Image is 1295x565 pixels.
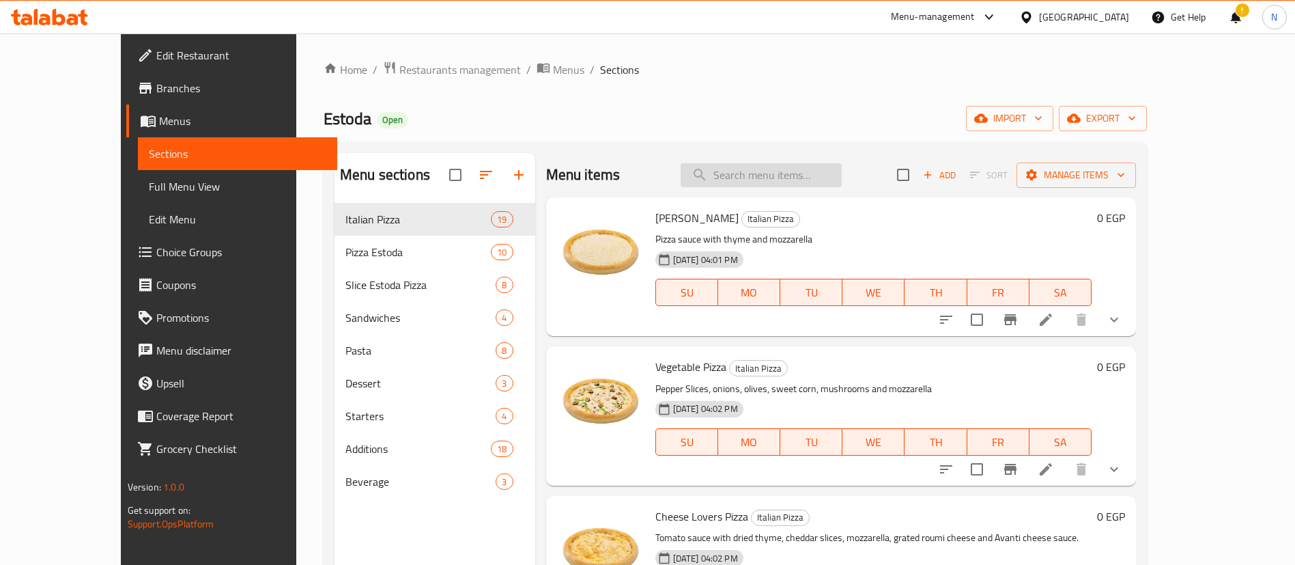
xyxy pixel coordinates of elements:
div: Pizza Estoda10 [335,236,535,268]
button: show more [1098,303,1130,336]
div: items [496,375,513,391]
button: sort-choices [930,453,963,486]
span: TH [910,283,961,303]
button: TH [905,279,967,306]
a: Menus [537,61,584,79]
h2: Menu items [546,165,621,185]
a: Home [324,61,367,78]
a: Sections [138,137,337,170]
span: Starters [345,408,496,424]
div: Pasta8 [335,334,535,367]
span: Beverage [345,473,496,490]
span: Menu disclaimer [156,342,326,359]
a: Edit Restaurant [126,39,337,72]
span: TU [786,283,837,303]
div: Italian Pizza [345,211,491,228]
div: Starters4 [335,400,535,432]
span: SU [661,283,713,303]
button: WE [842,428,905,456]
button: Add [917,165,961,186]
button: MO [718,279,780,306]
span: MO [724,432,775,452]
button: Branch-specific-item [994,303,1027,336]
a: Edit menu item [1038,312,1054,328]
span: Version: [128,478,161,496]
a: Promotions [126,301,337,334]
button: export [1059,106,1147,131]
div: items [496,277,513,293]
span: Add item [917,165,961,186]
a: Menu disclaimer [126,334,337,367]
span: 1.0.0 [163,478,184,496]
span: Menus [553,61,584,78]
button: TH [905,428,967,456]
span: SA [1035,283,1086,303]
span: Menus [159,113,326,129]
span: Full Menu View [149,178,326,195]
span: import [977,110,1042,127]
span: SA [1035,432,1086,452]
a: Branches [126,72,337,105]
span: Select section [889,161,917,189]
a: Edit menu item [1038,461,1054,478]
h6: 0 EGP [1097,357,1125,376]
span: Upsell [156,375,326,391]
span: Vegetable Pizza [655,357,726,377]
span: Select to update [963,455,991,484]
span: [DATE] 04:02 PM [668,402,743,415]
a: Menus [126,105,337,137]
button: FR [967,279,1029,306]
svg: Show Choices [1106,461,1122,478]
span: Italian Pizza [730,361,787,376]
span: Pizza Estoda [345,244,491,260]
div: Sandwiches4 [335,301,535,334]
div: Sandwiches [345,309,496,326]
span: Edit Restaurant [156,47,326,64]
p: Tomato sauce with dried thyme, cheddar slices, mozzarella, grated roumi cheese and Avanti cheese ... [655,529,1092,547]
span: Sort sections [470,159,502,191]
span: [DATE] 04:02 PM [668,552,743,565]
span: Additions [345,441,491,457]
span: Grocery Checklist [156,441,326,457]
span: TU [786,432,837,452]
button: Branch-specific-item [994,453,1027,486]
div: Italian Pizza [741,211,800,228]
div: items [491,211,513,228]
span: Cheese Lovers Pizza [655,506,748,527]
img: Margherita Pizza [557,208,644,296]
li: / [373,61,378,78]
span: FR [973,283,1024,303]
a: Support.OpsPlatform [128,515,214,533]
span: Open [377,114,408,126]
div: Slice Estoda Pizza8 [335,268,535,301]
span: 8 [496,344,512,357]
span: Get support on: [128,501,190,519]
a: Coupons [126,268,337,301]
span: Italian Pizza [752,510,809,525]
span: 19 [492,213,512,226]
span: export [1070,110,1136,127]
div: items [496,309,513,326]
div: Additions18 [335,432,535,465]
span: Italian Pizza [742,211,799,227]
div: Dessert3 [335,367,535,400]
button: show more [1098,453,1130,486]
p: Pepper Slices, onions, olives, sweet corn, mushrooms and mozzarella [655,381,1092,398]
span: Choice Groups [156,244,326,260]
span: N [1271,10,1277,25]
span: Promotions [156,309,326,326]
button: TU [780,279,842,306]
span: Coupons [156,277,326,293]
a: Restaurants management [383,61,521,79]
div: Beverage3 [335,465,535,498]
span: WE [848,432,899,452]
span: Slice Estoda Pizza [345,277,496,293]
span: Sections [149,146,326,162]
span: Dessert [345,375,496,391]
a: Grocery Checklist [126,432,337,465]
span: [PERSON_NAME] [655,208,739,228]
